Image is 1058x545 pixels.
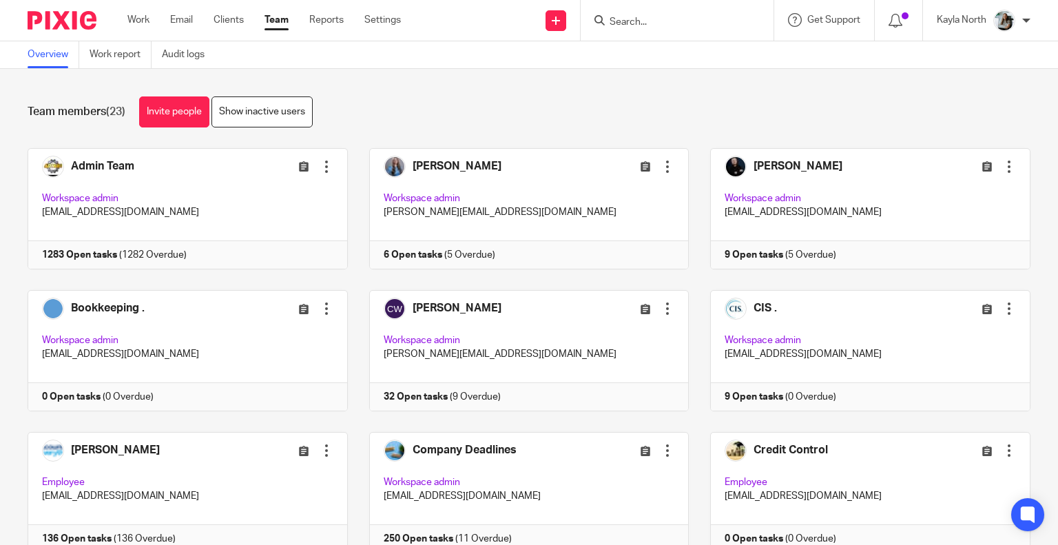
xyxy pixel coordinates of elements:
span: Get Support [807,15,860,25]
a: Team [264,13,289,27]
a: Show inactive users [211,96,313,127]
input: Search [608,17,732,29]
a: Reports [309,13,344,27]
a: Overview [28,41,79,68]
a: Email [170,13,193,27]
a: Work [127,13,149,27]
img: Profile%20Photo.png [993,10,1015,32]
a: Invite people [139,96,209,127]
a: Settings [364,13,401,27]
a: Work report [90,41,152,68]
img: Pixie [28,11,96,30]
a: Audit logs [162,41,215,68]
p: Kayla North [937,13,986,27]
span: (23) [106,106,125,117]
a: Clients [214,13,244,27]
h1: Team members [28,105,125,119]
